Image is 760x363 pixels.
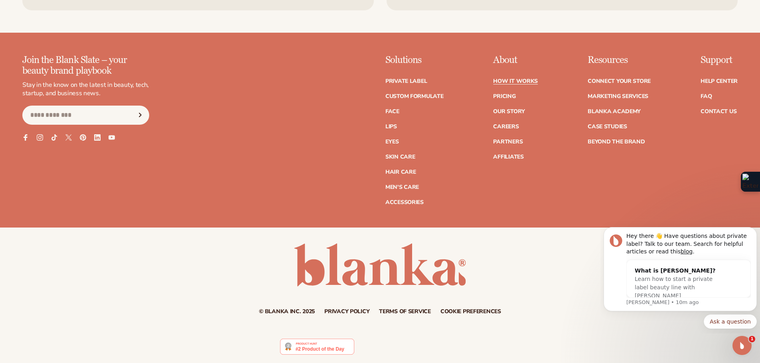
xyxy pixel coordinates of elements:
[385,154,415,160] a: Skin Care
[588,139,645,145] a: Beyond the brand
[732,336,752,355] iframe: Intercom live chat
[600,220,760,334] iframe: Intercom notifications message
[131,106,149,125] button: Subscribe
[385,124,397,130] a: Lips
[385,184,419,190] a: Men's Care
[493,78,538,84] a: How It Works
[493,139,523,145] a: Partners
[259,308,315,315] small: © Blanka Inc. 2025
[493,154,523,160] a: Affiliates
[385,55,444,65] p: Solutions
[440,309,501,314] a: Cookie preferences
[742,174,758,190] img: Extension Icon
[385,78,427,84] a: Private label
[493,94,515,99] a: Pricing
[22,55,149,76] p: Join the Blank Slate – your beauty brand playbook
[701,55,738,65] p: Support
[588,124,627,130] a: Case Studies
[385,139,399,145] a: Eyes
[379,309,431,314] a: Terms of service
[280,339,354,355] img: Blanka - Start a beauty or cosmetic line in under 5 minutes | Product Hunt
[22,81,149,98] p: Stay in the know on the latest in beauty, tech, startup, and business news.
[588,109,641,114] a: Blanka Academy
[385,109,399,114] a: Face
[701,109,736,114] a: Contact Us
[588,55,651,65] p: Resources
[701,94,712,99] a: FAQ
[493,109,525,114] a: Our Story
[701,78,738,84] a: Help Center
[385,169,416,175] a: Hair Care
[588,78,651,84] a: Connect your store
[493,124,519,130] a: Careers
[360,338,480,359] iframe: Customer reviews powered by Trustpilot
[493,55,538,65] p: About
[588,94,648,99] a: Marketing services
[385,94,444,99] a: Custom formulate
[385,200,424,205] a: Accessories
[324,309,369,314] a: Privacy policy
[749,336,755,342] span: 1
